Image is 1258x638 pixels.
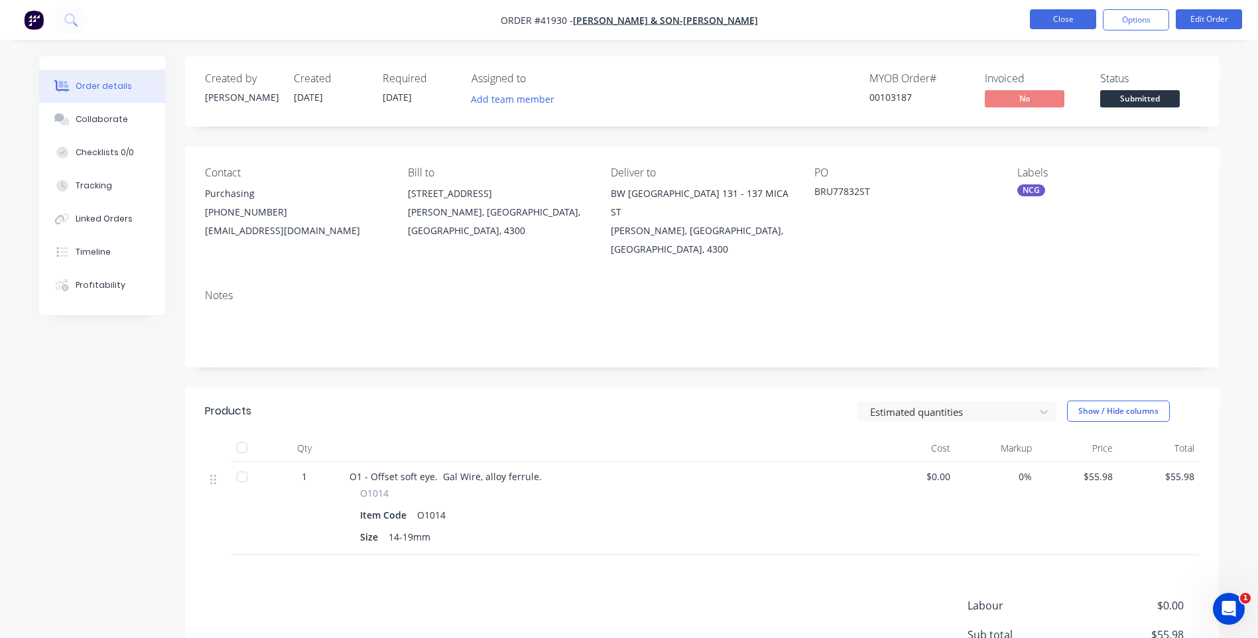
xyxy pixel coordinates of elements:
[408,184,590,203] div: [STREET_ADDRESS]
[814,166,996,179] div: PO
[205,403,251,419] div: Products
[24,10,44,30] img: Factory
[76,180,112,192] div: Tracking
[294,91,323,103] span: [DATE]
[39,269,165,302] button: Profitability
[360,505,412,525] div: Item Code
[1085,598,1183,613] span: $0.00
[205,222,387,240] div: [EMAIL_ADDRESS][DOMAIN_NAME]
[869,72,969,85] div: MYOB Order #
[76,113,128,125] div: Collaborate
[985,90,1064,107] span: No
[76,213,133,225] div: Linked Orders
[961,470,1032,483] span: 0%
[875,435,956,462] div: Cost
[39,70,165,103] button: Order details
[408,184,590,240] div: [STREET_ADDRESS][PERSON_NAME], [GEOGRAPHIC_DATA], [GEOGRAPHIC_DATA], 4300
[205,72,278,85] div: Created by
[408,166,590,179] div: Bill to
[1067,401,1170,422] button: Show / Hide columns
[1017,166,1199,179] div: Labels
[869,90,969,104] div: 00103187
[472,72,604,85] div: Assigned to
[383,91,412,103] span: [DATE]
[464,90,561,108] button: Add team member
[1103,9,1169,31] button: Options
[302,470,307,483] span: 1
[1176,9,1242,29] button: Edit Order
[1037,435,1119,462] div: Price
[349,470,542,483] span: O1 - Offset soft eye. Gal Wire, alloy ferrule.
[205,203,387,222] div: [PHONE_NUMBER]
[294,72,367,85] div: Created
[1100,90,1180,107] span: Submitted
[412,505,451,525] div: O1014
[1030,9,1096,29] button: Close
[1240,593,1251,604] span: 1
[39,169,165,202] button: Tracking
[501,14,573,27] span: Order #41930 -
[1100,72,1200,85] div: Status
[611,222,792,259] div: [PERSON_NAME], [GEOGRAPHIC_DATA], [GEOGRAPHIC_DATA], 4300
[956,435,1037,462] div: Markup
[968,598,1086,613] span: Labour
[383,527,436,546] div: 14-19mm
[265,435,344,462] div: Qty
[1213,593,1245,625] iframe: Intercom live chat
[39,103,165,136] button: Collaborate
[39,202,165,235] button: Linked Orders
[39,136,165,169] button: Checklists 0/0
[814,184,980,203] div: BRU77832ST
[205,289,1200,302] div: Notes
[205,184,387,240] div: Purchasing[PHONE_NUMBER][EMAIL_ADDRESS][DOMAIN_NAME]
[985,72,1084,85] div: Invoiced
[472,90,562,108] button: Add team member
[611,166,792,179] div: Deliver to
[611,184,792,259] div: BW [GEOGRAPHIC_DATA] 131 - 137 MICA ST[PERSON_NAME], [GEOGRAPHIC_DATA], [GEOGRAPHIC_DATA], 4300
[360,486,389,500] span: O1014
[1017,184,1045,196] div: NCG
[1123,470,1194,483] span: $55.98
[76,279,125,291] div: Profitability
[205,166,387,179] div: Contact
[360,527,383,546] div: Size
[205,184,387,203] div: Purchasing
[1042,470,1113,483] span: $55.98
[39,235,165,269] button: Timeline
[611,184,792,222] div: BW [GEOGRAPHIC_DATA] 131 - 137 MICA ST
[76,80,132,92] div: Order details
[383,72,456,85] div: Required
[573,14,758,27] a: [PERSON_NAME] & SON-[PERSON_NAME]
[76,147,134,159] div: Checklists 0/0
[1100,90,1180,110] button: Submitted
[880,470,951,483] span: $0.00
[1118,435,1200,462] div: Total
[76,246,111,258] div: Timeline
[205,90,278,104] div: [PERSON_NAME]
[408,203,590,240] div: [PERSON_NAME], [GEOGRAPHIC_DATA], [GEOGRAPHIC_DATA], 4300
